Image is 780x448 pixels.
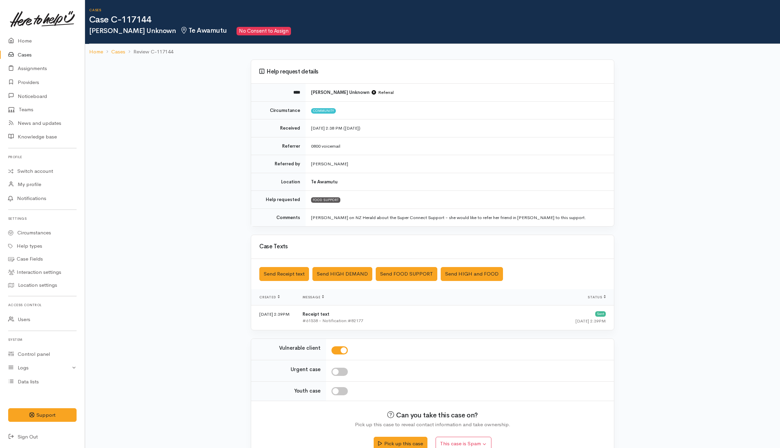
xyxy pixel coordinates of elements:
[306,119,614,137] td: [DATE] 2:38 PM ([DATE])
[89,15,780,25] h1: Case C-117144
[259,403,606,419] h2: Can you take this case on?
[251,155,306,173] td: Referred by
[85,44,780,60] nav: breadcrumb
[89,48,103,56] a: Home
[595,311,606,317] div: Sent
[294,387,321,395] label: Youth case
[372,89,394,95] span: Referral
[251,101,306,119] td: Circumstance
[306,209,614,226] td: [PERSON_NAME] on NZ Herald about the Super Connect Support - she would like to refer her friend i...
[588,295,606,299] span: Status
[251,119,306,137] td: Received
[259,295,280,299] span: Created
[111,48,125,56] a: Cases
[279,344,321,352] label: Vulnerable client
[347,421,518,429] div: Pick up this case to reveal contact information and take ownership.
[251,173,306,191] td: Location
[8,214,77,223] h6: Settings
[312,267,372,281] button: Send HIGH DEMAND
[89,8,780,12] h6: Cases
[306,155,614,173] td: [PERSON_NAME]
[311,108,336,114] span: Community
[251,209,306,226] td: Comments
[303,295,324,299] span: Message
[8,300,77,310] h6: Access control
[8,152,77,162] h6: Profile
[376,267,437,281] button: Send FOOD SUPPORT
[291,366,321,374] label: Urgent case
[311,197,340,203] div: FOOD SUPPORT
[251,191,306,209] td: Help requested
[306,137,614,155] td: 0800 voicemail
[251,305,297,330] td: [DATE] 2:39PM
[180,26,227,35] span: Te Awamutu
[251,137,306,155] td: Referrer
[259,267,309,281] button: Send Receipt text
[303,311,329,317] b: Receipt text
[441,267,503,281] button: Send HIGH and FOOD
[237,27,291,35] span: No Consent to Assign
[259,244,606,250] h3: Case Texts
[303,317,488,324] div: #61538 - Notification:#82177
[8,408,77,422] button: Support
[311,179,338,185] b: Te Awamutu
[311,89,370,95] b: [PERSON_NAME] Unknown
[499,318,606,325] div: [DATE] 2:39PM
[259,68,606,75] h3: Help request details
[8,335,77,344] h6: System
[89,27,780,35] h2: [PERSON_NAME] Unknown
[125,48,173,56] li: Review C-117144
